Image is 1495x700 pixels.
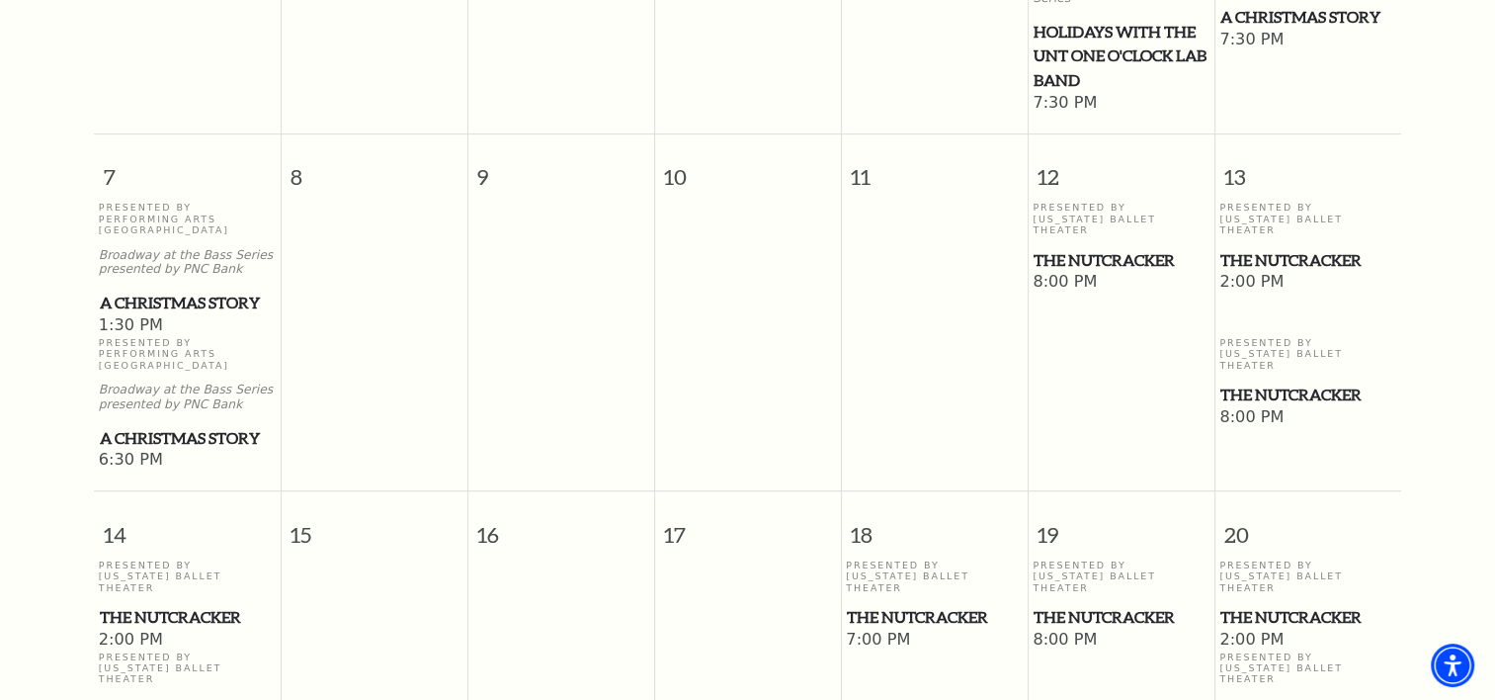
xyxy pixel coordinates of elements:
[846,560,1023,593] p: Presented By [US_STATE] Ballet Theater
[842,491,1028,560] span: 18
[1219,407,1396,429] span: 8:00 PM
[1034,248,1208,273] span: The Nutcracker
[99,605,276,630] a: The Nutcracker
[1219,202,1396,235] p: Presented By [US_STATE] Ballet Theater
[842,134,1028,203] span: 11
[1033,248,1209,273] a: The Nutcracker
[99,315,276,337] span: 1:30 PM
[1219,248,1396,273] a: The Nutcracker
[99,248,276,278] p: Broadway at the Bass Series presented by PNC Bank
[1219,30,1396,51] span: 7:30 PM
[1220,383,1395,407] span: The Nutcracker
[1215,134,1402,203] span: 13
[1219,272,1396,294] span: 2:00 PM
[655,491,841,560] span: 17
[99,426,276,451] a: A Christmas Story
[1220,605,1395,630] span: The Nutcracker
[1431,644,1474,687] div: Accessibility Menu
[94,491,281,560] span: 14
[1219,383,1396,407] a: The Nutcracker
[1033,272,1209,294] span: 8:00 PM
[468,134,654,203] span: 9
[655,134,841,203] span: 10
[99,202,276,235] p: Presented By Performing Arts [GEOGRAPHIC_DATA]
[1033,93,1209,115] span: 7:30 PM
[99,337,276,371] p: Presented By Performing Arts [GEOGRAPHIC_DATA]
[1029,134,1214,203] span: 12
[282,491,467,560] span: 15
[99,560,276,593] p: Presented By [US_STATE] Ballet Theater
[1220,248,1395,273] span: The Nutcracker
[94,134,281,203] span: 7
[846,605,1023,630] a: The Nutcracker
[1033,20,1209,93] a: Holidays with the UNT One O'Clock Lab Band
[1033,560,1209,593] p: Presented By [US_STATE] Ballet Theater
[468,491,654,560] span: 16
[847,605,1022,630] span: The Nutcracker
[282,134,467,203] span: 8
[100,426,275,451] span: A Christmas Story
[1029,491,1214,560] span: 19
[99,450,276,472] span: 6:30 PM
[1219,560,1396,593] p: Presented By [US_STATE] Ballet Theater
[99,652,276,685] p: Presented By [US_STATE] Ballet Theater
[100,291,275,315] span: A Christmas Story
[1033,605,1209,630] a: The Nutcracker
[1219,630,1396,652] span: 2:00 PM
[1034,20,1208,93] span: Holidays with the UNT One O'Clock Lab Band
[1034,605,1208,630] span: The Nutcracker
[100,605,275,630] span: The Nutcracker
[99,630,276,652] span: 2:00 PM
[1219,605,1396,630] a: The Nutcracker
[1215,491,1402,560] span: 20
[1220,5,1395,30] span: A Christmas Story
[1033,630,1209,652] span: 8:00 PM
[1219,5,1396,30] a: A Christmas Story
[1219,652,1396,685] p: Presented By [US_STATE] Ballet Theater
[99,383,276,412] p: Broadway at the Bass Series presented by PNC Bank
[1033,202,1209,235] p: Presented By [US_STATE] Ballet Theater
[846,630,1023,652] span: 7:00 PM
[99,291,276,315] a: A Christmas Story
[1219,337,1396,371] p: Presented By [US_STATE] Ballet Theater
